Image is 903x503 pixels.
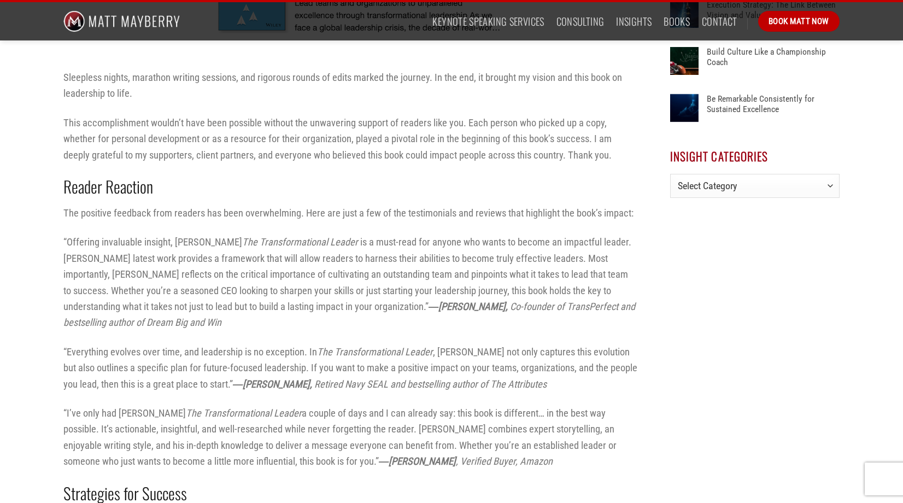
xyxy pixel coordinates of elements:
a: Book Matt Now [758,11,840,32]
img: Matt Mayberry [63,2,180,40]
em: , Verified Buyer, Amazon [379,455,553,467]
a: Books [664,11,690,31]
strong: Reader Reaction [63,174,153,198]
em: The Transformational Leader [186,407,302,419]
p: Sleepless nights, marathon writing sessions, and rigorous rounds of edits marked the journey. In ... [63,69,637,102]
a: Contact [702,11,737,31]
em: The Transformational Leader [317,346,433,358]
em: Retired Navy SEAL and bestselling author of The Attributes [233,378,547,390]
span: Insight Categories [670,148,768,165]
strong: ― [429,301,508,312]
a: Build Culture Like a Championship Coach [707,47,840,80]
p: The positive feedback from readers has been overwhelming. Here are just a few of the testimonials... [63,205,637,221]
em: [PERSON_NAME], [438,301,508,312]
p: “Everything evolves over time, and leadership is no exception. In , [PERSON_NAME] not only captur... [63,344,637,392]
a: Keynote Speaking Services [432,11,544,31]
p: This accomplishment wouldn’t have been possible without the unwavering support of readers like yo... [63,115,637,163]
em: The Transformational Leader [242,236,358,248]
a: Insights [616,11,652,31]
p: “Offering invaluable insight, [PERSON_NAME] is a must-read for anyone who wants to become an impa... [63,234,637,331]
p: “I’ve only had [PERSON_NAME] a couple of days and I can already say: this book is different… in t... [63,405,637,470]
strong: ― [379,455,389,467]
strong: ―[PERSON_NAME], [233,378,312,390]
span: Book Matt Now [769,15,829,28]
strong: [PERSON_NAME] [389,455,456,467]
a: Consulting [556,11,605,31]
a: Be Remarkable Consistently for Sustained Excellence [707,94,840,127]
